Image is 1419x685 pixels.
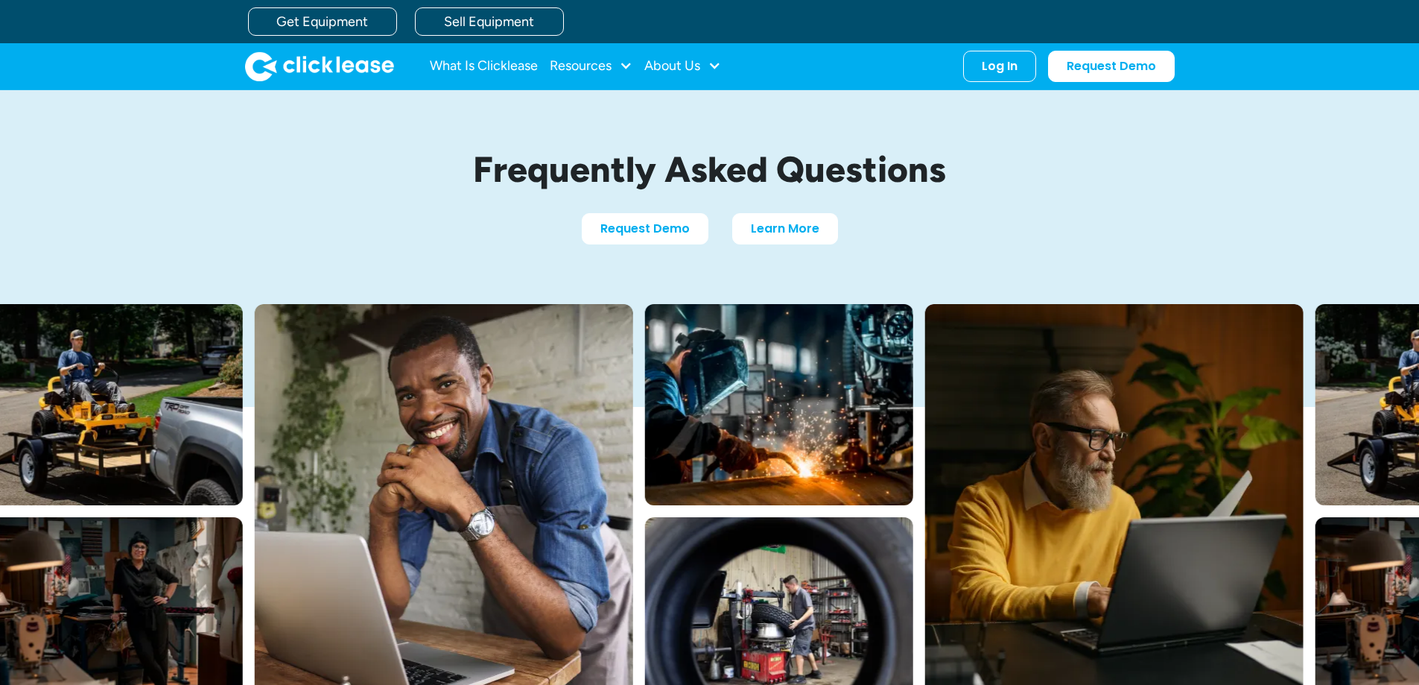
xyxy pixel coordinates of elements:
div: Log In [982,59,1018,74]
a: Sell Equipment [415,7,564,36]
h1: Frequently Asked Questions [360,150,1060,189]
a: Request Demo [582,213,708,244]
div: Resources [550,51,632,81]
a: Get Equipment [248,7,397,36]
img: A welder in a large mask working on a large pipe [645,304,913,505]
a: home [245,51,394,81]
a: Learn More [732,213,838,244]
img: Clicklease logo [245,51,394,81]
a: What Is Clicklease [430,51,538,81]
a: Request Demo [1048,51,1175,82]
div: About Us [644,51,721,81]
